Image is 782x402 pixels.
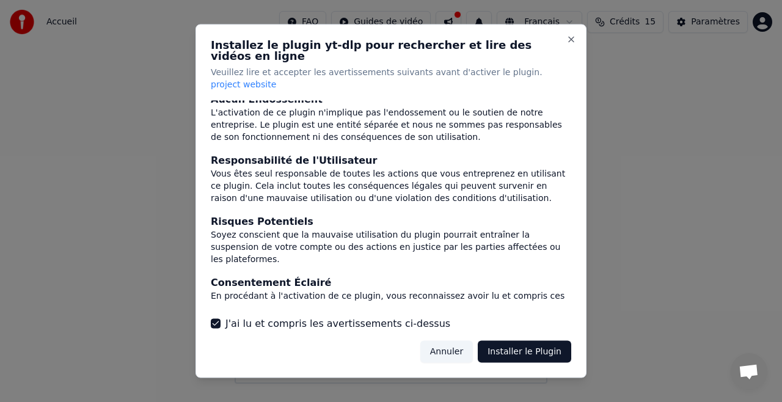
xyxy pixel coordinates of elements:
h2: Installez le plugin yt-dlp pour rechercher et lire des vidéos en ligne [211,40,571,62]
div: L'activation de ce plugin n'implique pas l'endossement ou le soutien de notre entreprise. Le plug... [211,106,571,143]
p: Veuillez lire et accepter les avertissements suivants avant d'activer le plugin. [211,67,571,91]
div: En procédant à l'activation de ce plugin, vous reconnaissez avoir lu et compris ces avertissement... [211,290,571,314]
span: project website [211,79,276,89]
div: Consentement Éclairé [211,275,571,290]
label: J'ai lu et compris les avertissements ci-dessus [225,316,450,331]
div: Vous êtes seul responsable de toutes les actions que vous entreprenez en utilisant ce plugin. Cel... [211,167,571,204]
button: Annuler [420,340,473,362]
div: Risques Potentiels [211,214,571,228]
div: Soyez conscient que la mauvaise utilisation du plugin pourrait entraîner la suspension de votre c... [211,228,571,265]
button: Installer le Plugin [478,340,571,362]
div: Responsabilité de l'Utilisateur [211,153,571,167]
